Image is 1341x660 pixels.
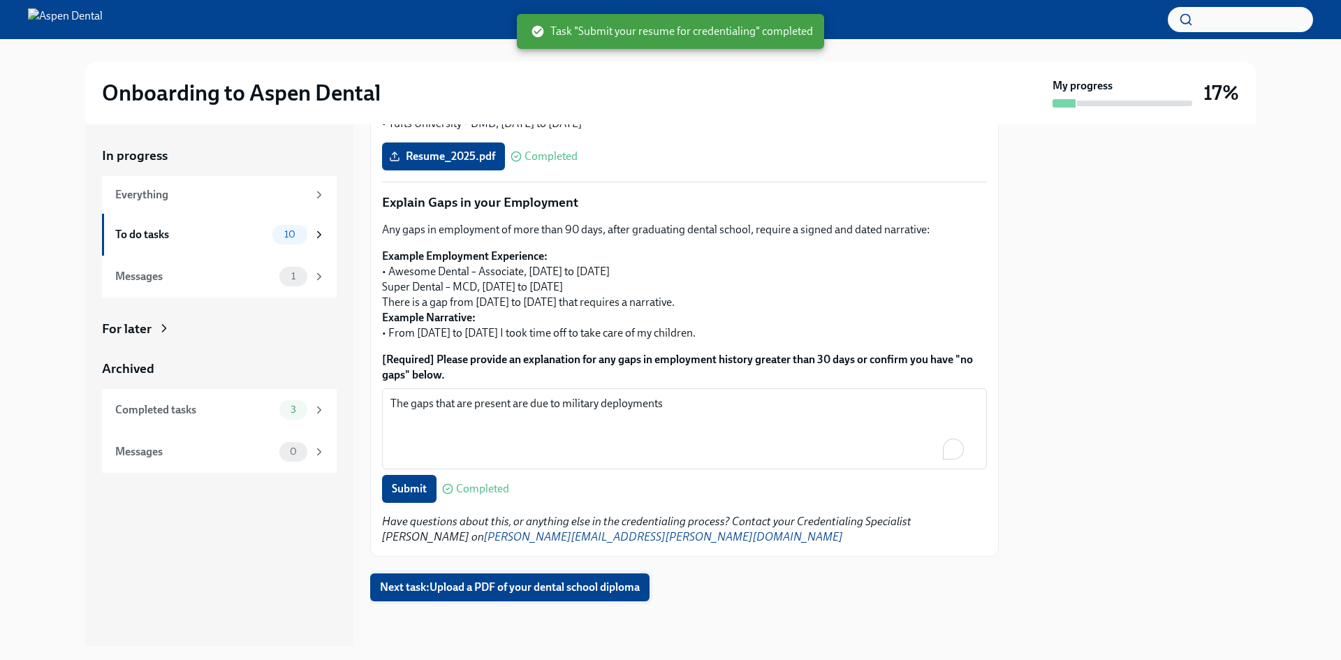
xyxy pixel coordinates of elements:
a: In progress [102,147,337,165]
a: To do tasks10 [102,214,337,256]
div: For later [102,320,152,338]
p: • Awesome Dental – Associate, [DATE] to [DATE] Super Dental – MCD, [DATE] to [DATE] There is a ga... [382,249,987,341]
a: Completed tasks3 [102,389,337,431]
p: Any gaps in employment of more than 90 days, after graduating dental school, require a signed and... [382,222,987,237]
a: Messages1 [102,256,337,298]
a: [PERSON_NAME][EMAIL_ADDRESS][PERSON_NAME][DOMAIN_NAME] [484,530,843,543]
textarea: To enrich screen reader interactions, please activate Accessibility in Grammarly extension settings [390,395,979,462]
a: Messages0 [102,431,337,473]
div: Messages [115,444,274,460]
strong: Example Narrative: [382,311,476,324]
a: Everything [102,176,337,214]
button: Submit [382,475,437,503]
a: For later [102,320,337,338]
p: Explain Gaps in your Employment [382,193,987,212]
em: Have questions about this, or anything else in the credentialing process? Contact your Credential... [382,515,911,543]
span: Completed [525,151,578,162]
h2: Onboarding to Aspen Dental [102,79,381,107]
label: Resume_2025.pdf [382,142,505,170]
span: Task "Submit your resume for credentialing" completed [531,24,813,39]
span: 10 [276,229,304,240]
img: Aspen Dental [28,8,103,31]
span: Resume_2025.pdf [392,149,495,163]
a: Archived [102,360,337,378]
strong: Example Employment Experience: [382,249,548,263]
span: Next task : Upload a PDF of your dental school diploma [380,580,640,594]
div: To do tasks [115,227,267,242]
div: Completed tasks [115,402,274,418]
strong: My progress [1053,78,1113,94]
span: Submit [392,482,427,496]
span: Completed [456,483,509,494]
label: [Required] Please provide an explanation for any gaps in employment history greater than 30 days ... [382,352,987,383]
h3: 17% [1203,80,1239,105]
div: Everything [115,187,307,203]
span: 0 [281,446,305,457]
button: Next task:Upload a PDF of your dental school diploma [370,573,650,601]
span: 3 [282,404,305,415]
div: Messages [115,269,274,284]
span: 1 [283,271,304,281]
